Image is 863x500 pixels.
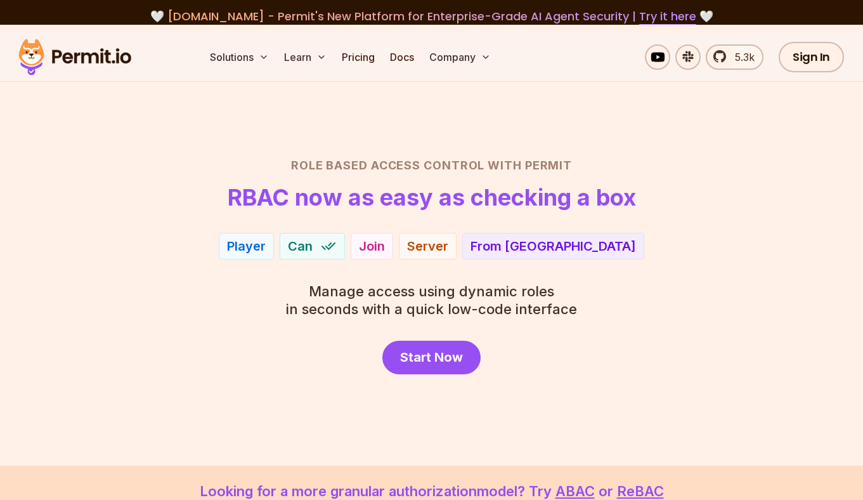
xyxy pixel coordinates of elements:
button: Learn [279,44,332,70]
span: Manage access using dynamic roles [286,282,577,300]
a: Sign In [779,42,844,72]
a: ReBAC [617,483,664,499]
a: ABAC [555,483,595,499]
a: Docs [385,44,419,70]
span: 5.3k [727,49,755,65]
div: Server [407,237,448,255]
span: Start Now [400,348,463,366]
div: Join [359,237,385,255]
h1: RBAC now as easy as checking a box [228,185,636,210]
p: in seconds with a quick low-code interface [286,282,577,318]
button: Solutions [205,44,274,70]
div: 🤍 🤍 [30,8,833,25]
a: Start Now [382,341,481,374]
a: Try it here [639,8,696,25]
span: with Permit [488,157,572,174]
div: Player [227,237,266,255]
span: Can [288,237,313,255]
div: From [GEOGRAPHIC_DATA] [470,237,636,255]
button: Company [424,44,496,70]
a: Pricing [337,44,380,70]
img: Permit logo [13,36,137,79]
a: 5.3k [706,44,763,70]
span: [DOMAIN_NAME] - Permit's New Platform for Enterprise-Grade AI Agent Security | [167,8,696,24]
h2: Role Based Access Control [30,157,833,174]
